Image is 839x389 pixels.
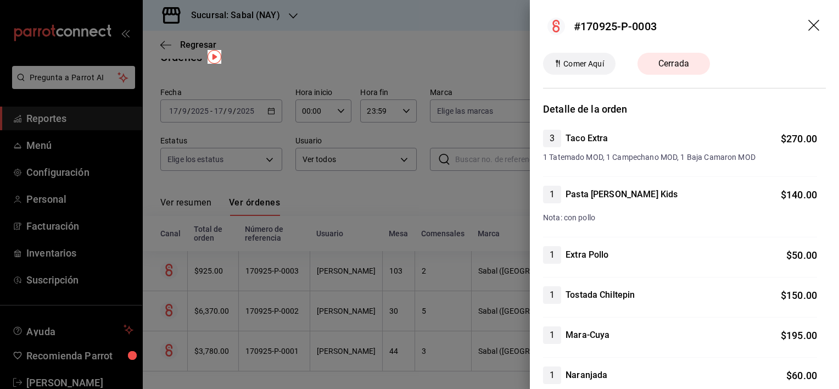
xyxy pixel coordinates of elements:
span: $ 270.00 [781,133,817,145]
span: 1 [543,188,561,201]
span: Comer Aquí [559,58,608,70]
h4: Tostada Chiltepin [566,288,635,302]
span: $ 195.00 [781,330,817,341]
img: Tooltip marker [208,50,221,64]
span: 1 [543,248,561,262]
h4: Taco Extra [566,132,608,145]
h4: Naranjada [566,369,607,382]
button: drag [808,20,821,33]
h4: Mara-Cuya [566,329,609,342]
h4: Pasta [PERSON_NAME] Kids [566,188,678,201]
span: 3 [543,132,561,145]
span: $ 140.00 [781,189,817,201]
span: $ 60.00 [786,370,817,381]
span: Cerrada [652,57,696,70]
div: #170925-P-0003 [574,18,657,35]
span: $ 50.00 [786,249,817,261]
span: Nota: con pollo [543,213,595,222]
h3: Detalle de la orden [543,102,826,116]
span: 1 [543,288,561,302]
span: 1 [543,329,561,342]
span: 1 Tatemado MOD, 1 Campechano MOD, 1 Baja Camaron MOD [543,152,817,163]
span: $ 150.00 [781,290,817,301]
h4: Extra Pollo [566,248,608,262]
span: 1 [543,369,561,382]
